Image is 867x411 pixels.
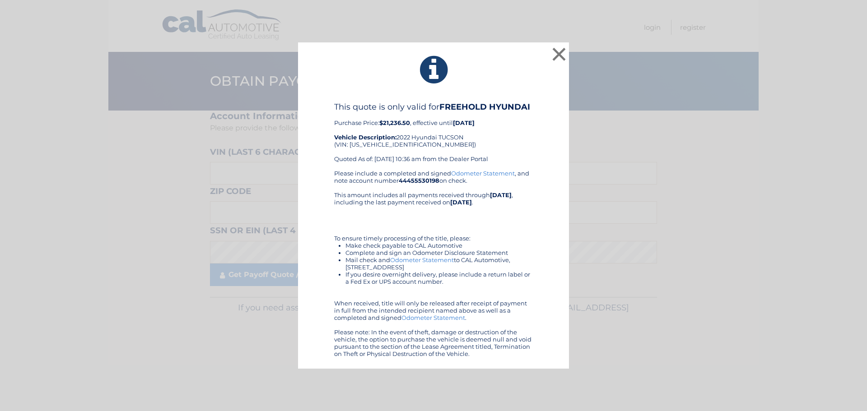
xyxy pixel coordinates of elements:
[345,249,533,256] li: Complete and sign an Odometer Disclosure Statement
[334,170,533,357] div: Please include a completed and signed , and note account number on check. This amount includes al...
[399,177,439,184] b: 44455530198
[453,119,475,126] b: [DATE]
[345,271,533,285] li: If you desire overnight delivery, please include a return label or a Fed Ex or UPS account number.
[401,314,465,321] a: Odometer Statement
[345,242,533,249] li: Make check payable to CAL Automotive
[379,119,410,126] b: $21,236.50
[439,102,530,112] b: FREEHOLD HYUNDAI
[450,199,472,206] b: [DATE]
[334,102,533,112] h4: This quote is only valid for
[490,191,512,199] b: [DATE]
[345,256,533,271] li: Mail check and to CAL Automotive, [STREET_ADDRESS]
[451,170,515,177] a: Odometer Statement
[550,45,568,63] button: ×
[334,102,533,170] div: Purchase Price: , effective until 2022 Hyundai TUCSON (VIN: [US_VEHICLE_IDENTIFICATION_NUMBER]) Q...
[334,134,396,141] strong: Vehicle Description:
[390,256,454,263] a: Odometer Statement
